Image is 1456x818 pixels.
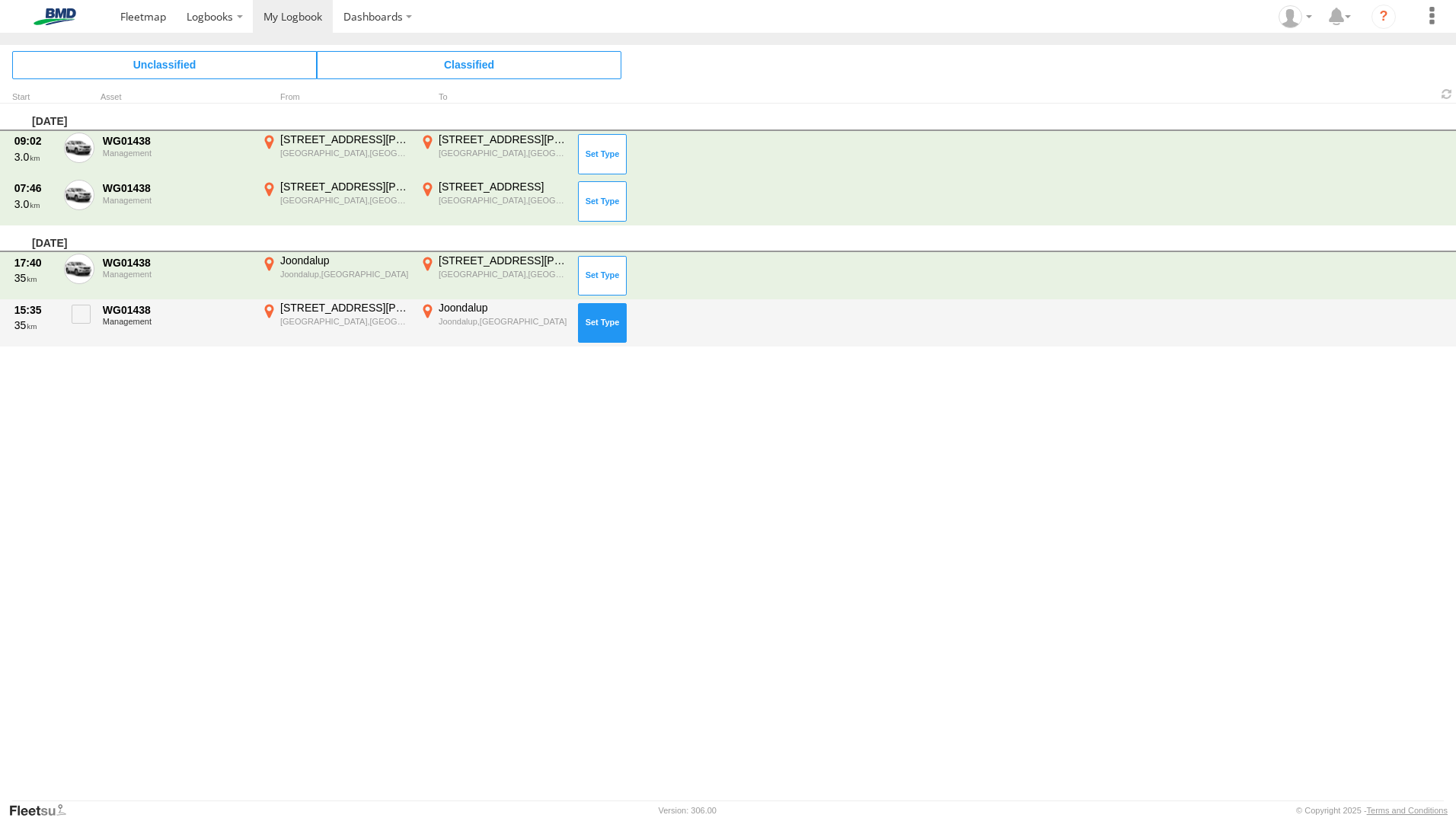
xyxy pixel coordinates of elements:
[417,133,570,177] label: Click to View Event Location
[280,148,409,158] div: [GEOGRAPHIC_DATA],[GEOGRAPHIC_DATA]
[103,196,251,205] div: Management
[103,317,251,326] div: Management
[578,181,627,221] button: Click to Set
[259,94,411,101] div: From
[439,316,567,327] div: Joondalup,[GEOGRAPHIC_DATA]
[1296,806,1448,815] div: © Copyright 2025 -
[103,181,251,195] div: WG01438
[659,806,717,815] div: Version: 306.00
[578,256,627,296] button: Click to Set
[439,269,567,280] div: [GEOGRAPHIC_DATA],[GEOGRAPHIC_DATA]
[1371,5,1396,29] i: ?
[280,316,409,327] div: [GEOGRAPHIC_DATA],[GEOGRAPHIC_DATA]
[259,180,411,224] label: Click to View Event Location
[103,134,251,148] div: WG01438
[280,301,409,315] div: [STREET_ADDRESS][PERSON_NAME]
[317,51,621,78] span: Click to view Classified Trips
[259,301,411,345] label: Click to View Event Location
[14,271,56,285] div: 35
[103,256,251,270] div: WG01438
[14,197,56,211] div: 3.0
[439,254,567,267] div: [STREET_ADDRESS][PERSON_NAME]
[1273,5,1317,28] div: Tony Tanna
[280,254,409,267] div: Joondalup
[439,133,567,146] div: [STREET_ADDRESS][PERSON_NAME]
[12,51,317,78] span: Click to view Unclassified Trips
[15,8,94,25] img: bmd-logo.svg
[280,133,409,146] div: [STREET_ADDRESS][PERSON_NAME]
[280,269,409,280] div: Joondalup,[GEOGRAPHIC_DATA]
[439,301,567,315] div: Joondalup
[103,270,251,279] div: Management
[14,303,56,317] div: 15:35
[1438,87,1456,101] span: Refresh
[439,195,567,206] div: [GEOGRAPHIC_DATA],[GEOGRAPHIC_DATA]
[417,301,570,345] label: Click to View Event Location
[14,256,56,270] div: 17:40
[280,195,409,206] div: [GEOGRAPHIC_DATA],[GEOGRAPHIC_DATA]
[417,180,570,224] label: Click to View Event Location
[417,254,570,298] label: Click to View Event Location
[439,180,567,193] div: [STREET_ADDRESS]
[578,303,627,343] button: Click to Set
[101,94,253,101] div: Asset
[14,181,56,195] div: 07:46
[1367,806,1448,815] a: Terms and Conditions
[280,180,409,193] div: [STREET_ADDRESS][PERSON_NAME]
[578,134,627,174] button: Click to Set
[14,134,56,148] div: 09:02
[12,94,58,101] div: Click to Sort
[14,318,56,332] div: 35
[103,149,251,158] div: Management
[103,303,251,317] div: WG01438
[259,133,411,177] label: Click to View Event Location
[8,803,78,818] a: Visit our Website
[259,254,411,298] label: Click to View Event Location
[417,94,570,101] div: To
[439,148,567,158] div: [GEOGRAPHIC_DATA],[GEOGRAPHIC_DATA]
[14,150,56,164] div: 3.0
